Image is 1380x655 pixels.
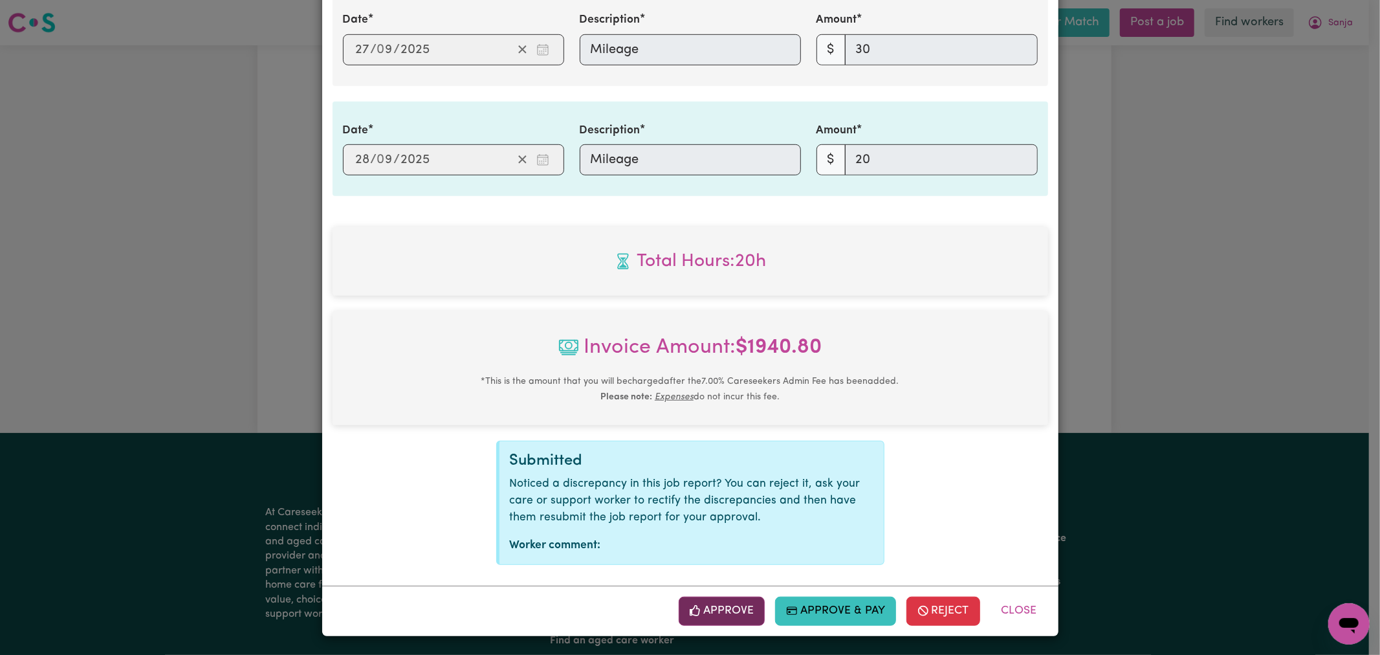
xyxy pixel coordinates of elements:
span: / [394,43,400,57]
span: / [394,153,400,167]
input: -- [355,150,371,170]
iframe: Button to launch messaging window [1328,603,1370,645]
span: 0 [377,153,385,166]
button: Clear date [512,40,532,60]
p: Noticed a discrepancy in this job report? You can reject it, ask your care or support worker to r... [510,476,873,527]
small: This is the amount that you will be charged after the 7.00 % Careseekers Admin Fee has been added... [481,377,899,402]
span: Submitted [510,453,583,469]
strong: Worker comment: [510,540,601,551]
span: / [371,43,377,57]
u: Expenses [655,392,694,402]
button: Close [991,597,1048,625]
span: Total hours worked: 20 hours [343,248,1038,275]
input: -- [355,40,371,60]
label: Amount [816,122,857,139]
input: Mileage [580,144,801,175]
b: $ 1940.80 [736,337,822,358]
b: Please note: [600,392,652,402]
label: Date [343,122,369,139]
button: Approve [679,597,765,625]
input: -- [378,40,394,60]
button: Clear date [512,150,532,170]
label: Amount [816,12,857,28]
span: 0 [377,43,385,56]
span: $ [816,34,846,65]
span: Invoice Amount: [343,332,1038,373]
label: Description [580,122,641,139]
button: Approve & Pay [775,597,896,625]
button: Enter the date of expense [532,150,553,170]
input: ---- [400,40,431,60]
input: Mileage [580,34,801,65]
input: -- [378,150,394,170]
span: $ [816,144,846,175]
button: Reject [906,597,980,625]
input: ---- [400,150,431,170]
label: Date [343,12,369,28]
label: Description [580,12,641,28]
button: Enter the date of expense [532,40,553,60]
span: / [371,153,377,167]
